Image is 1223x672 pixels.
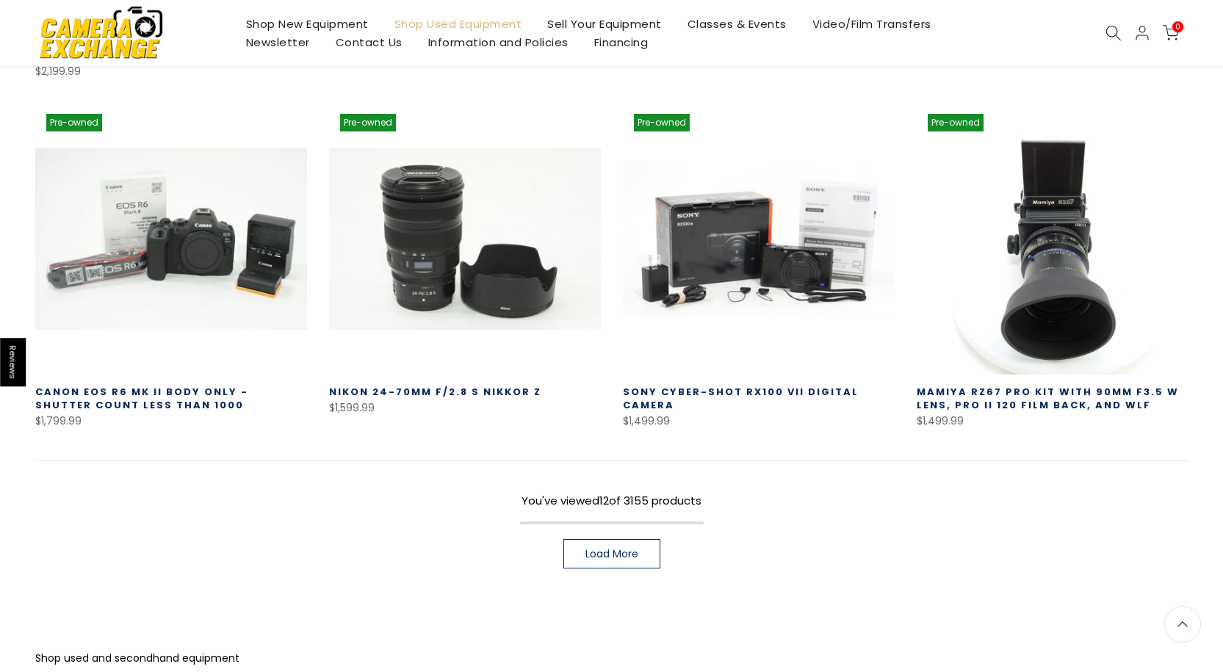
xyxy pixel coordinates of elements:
div: $1,599.99 [329,399,601,417]
div: $1,499.99 [623,412,895,430]
span: Load More [585,549,638,559]
div: $1,499.99 [917,412,1188,430]
div: $2,199.99 [35,62,307,81]
a: Sell Your Equipment [535,15,675,33]
a: Mamiya RZ67 Pro Kit with 90MM F3.5 W Lens, Pro II 120 Film Back, and WLF [917,385,1179,412]
a: Information and Policies [415,33,581,51]
span: You've viewed of 3155 products [522,493,701,508]
a: Canon EOS R6 Mk II Body Only - Shutter Count less than 1000 [35,385,248,412]
a: Back to the top [1164,606,1201,643]
a: Financing [581,33,661,51]
a: Shop Used Equipment [381,15,535,33]
div: $1,799.99 [35,412,307,430]
a: Classes & Events [674,15,799,33]
span: 12 [599,493,609,508]
span: 0 [1172,21,1183,32]
a: 0 [1163,25,1179,41]
a: Newsletter [233,33,322,51]
a: Video/Film Transfers [799,15,944,33]
a: Load More [563,539,660,568]
a: Shop New Equipment [233,15,381,33]
p: Shop used and secondhand equipment [35,649,1188,668]
a: Sony Cyber-shot RX100 VII Digital Camera [623,385,859,412]
a: Nikon 24-70mm f/2.8 S Nikkor Z [329,385,541,399]
a: Contact Us [322,33,415,51]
